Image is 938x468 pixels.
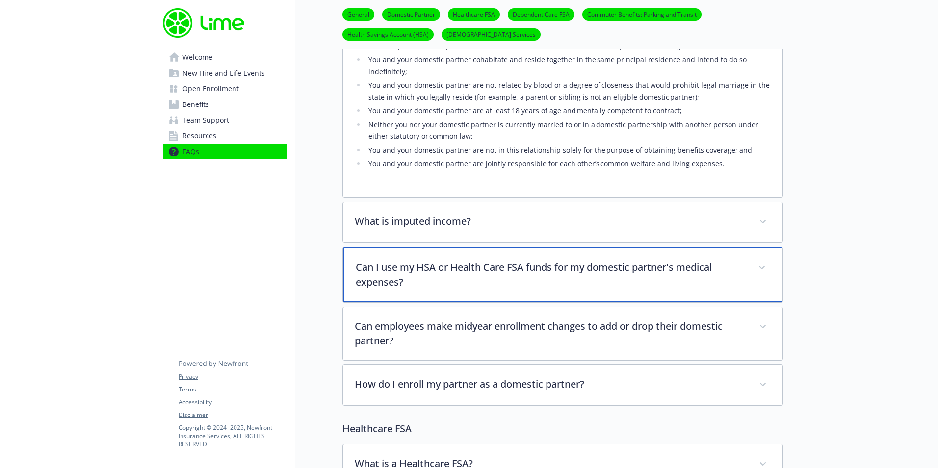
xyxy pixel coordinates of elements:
span: Team Support [182,112,229,128]
div: What is imputed income? [343,202,782,242]
p: How do I enroll my partner as a domestic partner? [355,377,747,391]
a: Open Enrollment [163,81,287,97]
li: You and your domestic partner cohabitate and reside together in the same principal residence and ... [365,54,771,78]
li: Neither you nor your domestic partner is currently married to or in a domestic partnership with a... [365,119,771,142]
a: Disclaimer [179,411,287,419]
li: You and your domestic partner are not related by blood or a degree of closeness that would prohib... [365,79,771,103]
a: [DEMOGRAPHIC_DATA] Services [442,29,541,39]
span: Welcome [182,50,212,65]
a: Resources [163,128,287,144]
p: Healthcare FSA [342,421,783,436]
div: Can I use my HSA or Health Care FSA funds for my domestic partner's medical expenses? [343,247,782,302]
a: Benefits [163,97,287,112]
a: FAQs [163,144,287,159]
span: Resources [182,128,216,144]
a: Health Savings Account (HSA) [342,29,434,39]
a: Healthcare FSA [448,9,500,19]
p: Can employees make midyear enrollment changes to add or drop their domestic partner? [355,319,747,348]
span: Open Enrollment [182,81,239,97]
a: Privacy [179,372,287,381]
a: General [342,9,374,19]
p: Copyright © 2024 - 2025 , Newfront Insurance Services, ALL RIGHTS RESERVED [179,423,287,448]
li: You and your domestic partner are not in this relationship solely for the purpose of obtaining be... [365,144,771,156]
p: What is imputed income? [355,214,747,229]
a: Commuter Benefits: Parking and Transit [582,9,702,19]
a: Team Support [163,112,287,128]
span: New Hire and Life Events [182,65,265,81]
div: Can employees make midyear enrollment changes to add or drop their domestic partner? [343,307,782,360]
span: FAQs [182,144,199,159]
span: Benefits [182,97,209,112]
a: Accessibility [179,398,287,407]
li: You and your domestic partner are jointly responsible for each other’s common welfare and living ... [365,158,771,170]
a: New Hire and Life Events [163,65,287,81]
li: You and your domestic partner are at least 18 years of age and mentally competent to contract;​ [365,105,771,117]
div: How do I enroll my partner as a domestic partner? [343,365,782,405]
a: Domestic Partner [382,9,440,19]
a: Dependent Care FSA [508,9,574,19]
a: Welcome [163,50,287,65]
a: Terms [179,385,287,394]
p: Can I use my HSA or Health Care FSA funds for my domestic partner's medical expenses? [356,260,746,289]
